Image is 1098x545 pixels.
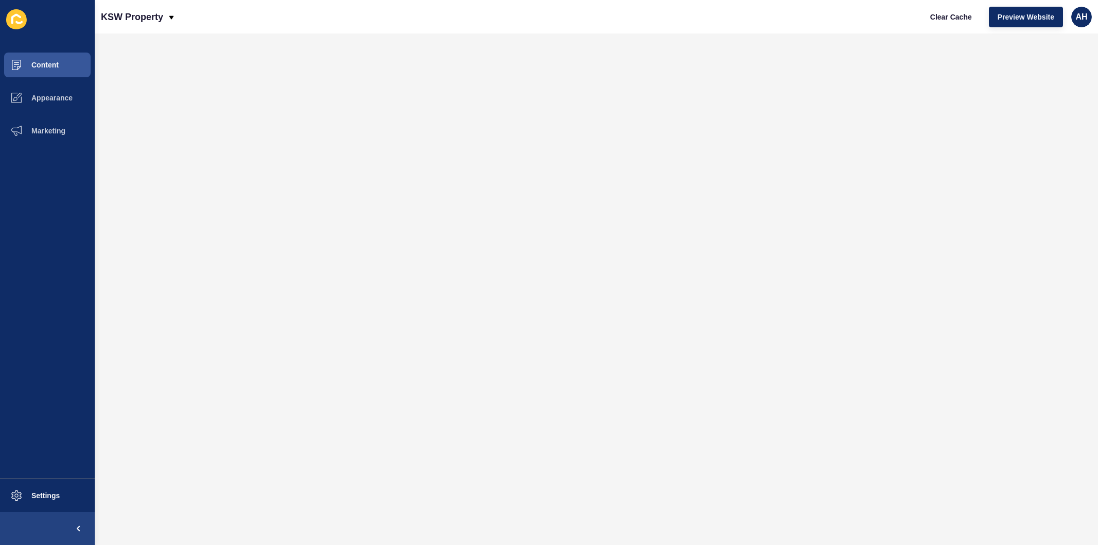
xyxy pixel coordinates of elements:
span: AH [1075,12,1087,22]
span: Preview Website [998,12,1054,22]
button: Preview Website [989,7,1063,27]
button: Clear Cache [921,7,981,27]
p: KSW Property [101,4,163,30]
span: Clear Cache [930,12,972,22]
